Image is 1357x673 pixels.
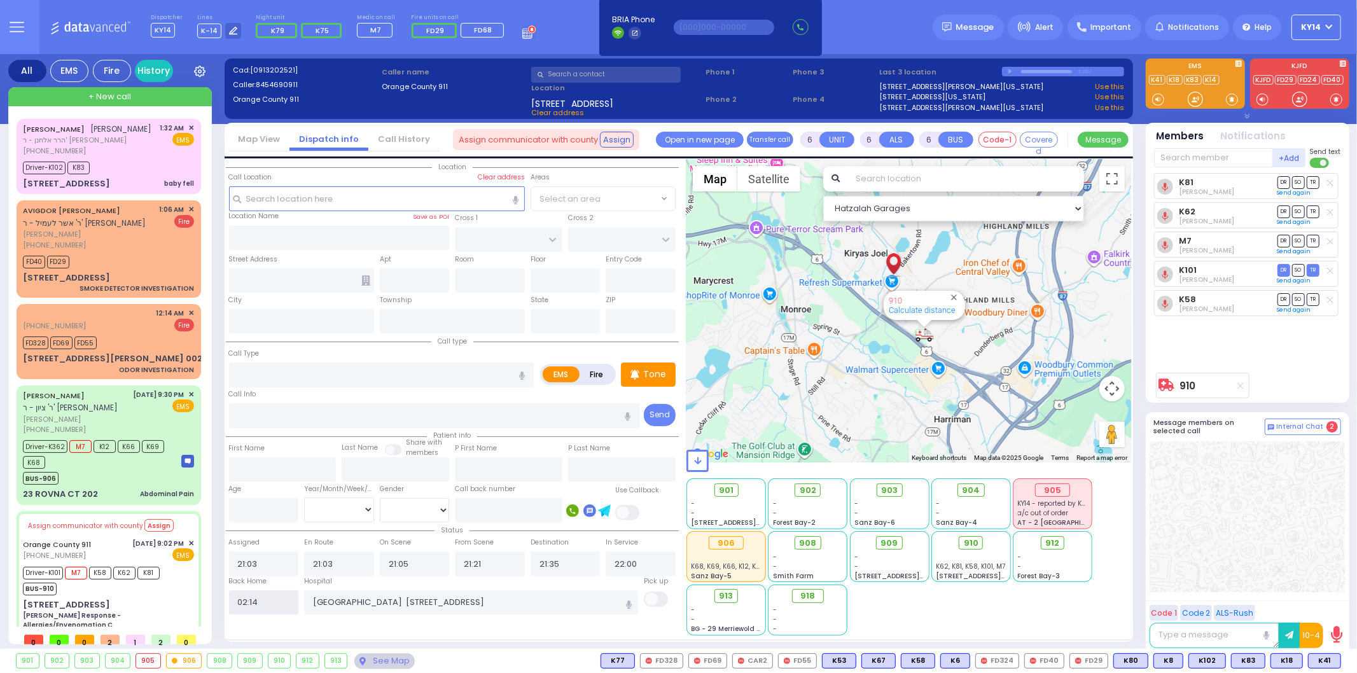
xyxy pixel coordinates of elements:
[1078,132,1129,148] button: Message
[23,402,118,413] span: ר' ציון - ר' [PERSON_NAME]
[692,508,695,518] span: -
[304,538,333,548] label: En Route
[197,24,221,38] span: K-14
[942,22,952,32] img: message.svg
[879,132,914,148] button: ALS
[1146,63,1245,72] label: EMS
[615,485,659,496] label: Use Callback
[915,327,934,343] div: 910
[1277,277,1311,284] a: Send again
[271,25,284,36] span: K79
[406,438,442,447] small: Share with
[956,21,994,34] span: Message
[23,177,110,190] div: [STREET_ADDRESS]
[475,25,492,35] span: FD68
[1179,304,1234,314] span: Yoel Katz
[1308,653,1341,669] div: BLS
[233,80,378,90] label: Caller:
[690,446,732,462] img: Google
[644,404,676,426] button: Send
[880,92,986,102] a: [STREET_ADDRESS][US_STATE]
[606,295,615,305] label: ZIP
[47,256,69,268] span: FD29
[93,60,131,82] div: Fire
[229,295,242,305] label: City
[1154,419,1265,435] h5: Message members on selected call
[1277,235,1290,247] span: DR
[188,389,194,400] span: ✕
[1292,205,1305,218] span: SO
[1298,75,1320,85] a: FD24
[1095,92,1124,102] a: Use this
[228,133,289,145] a: Map View
[94,440,116,453] span: K12
[889,296,902,305] a: 910
[940,653,970,669] div: BLS
[948,291,960,303] button: Close
[1277,205,1290,218] span: DR
[962,484,980,497] span: 904
[1018,552,1022,562] span: -
[847,166,1083,191] input: Search location
[706,94,788,105] span: Phone 2
[747,132,793,148] button: Transfer call
[23,488,98,501] div: 23 ROVNA CT 202
[304,484,374,494] div: Year/Month/Week/Day
[140,489,194,499] div: Abdominal Pain
[478,172,525,183] label: Clear address
[1167,75,1183,85] a: K18
[431,336,473,346] span: Call type
[238,654,262,668] div: 909
[568,443,610,454] label: P Last Name
[1179,295,1196,304] a: K58
[1214,605,1255,621] button: ALS-Rush
[325,654,347,668] div: 913
[936,508,940,518] span: -
[427,431,477,440] span: Patient info
[50,19,135,35] img: Logo
[936,518,977,527] span: Sanz Bay-4
[296,654,319,668] div: 912
[23,124,85,134] a: [PERSON_NAME]
[1277,422,1324,431] span: Internal Chat
[606,538,638,548] label: In Service
[8,60,46,82] div: All
[773,552,777,562] span: -
[1291,15,1341,40] button: KY14
[692,499,695,508] span: -
[268,654,291,668] div: 910
[1075,658,1082,664] img: red-radio-icon.svg
[800,484,816,497] span: 902
[134,390,184,399] span: [DATE] 9:30 PM
[1046,537,1060,550] span: 912
[406,448,438,457] span: members
[1179,187,1234,197] span: Berish Mertz
[119,365,194,375] div: ODOR INVESTIGATION
[646,658,652,664] img: red-radio-icon.svg
[23,424,86,434] span: [PHONE_NUMBER]
[23,321,86,331] span: [PHONE_NUMBER]
[1270,653,1303,669] div: BLS
[135,60,173,82] a: History
[1035,483,1070,497] div: 905
[606,254,642,265] label: Entry Code
[694,658,700,664] img: red-radio-icon.svg
[23,472,59,485] span: BUS-906
[1035,22,1054,33] span: Alert
[197,14,242,22] label: Lines
[1113,653,1148,669] div: BLS
[1157,129,1204,144] button: Members
[160,205,184,214] span: 1:06 AM
[854,499,858,508] span: -
[692,562,781,571] span: K68, K69, K66, K12, K362, M7
[1277,306,1311,314] a: Send again
[45,654,69,668] div: 902
[539,193,601,205] span: Select an area
[133,539,184,548] span: [DATE] 9:02 PM
[23,229,155,240] span: [PERSON_NAME]
[304,576,332,586] label: Hospital
[101,635,120,644] span: 2
[1221,129,1286,144] button: Notifications
[455,484,515,494] label: Call back number
[172,548,194,561] span: EMS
